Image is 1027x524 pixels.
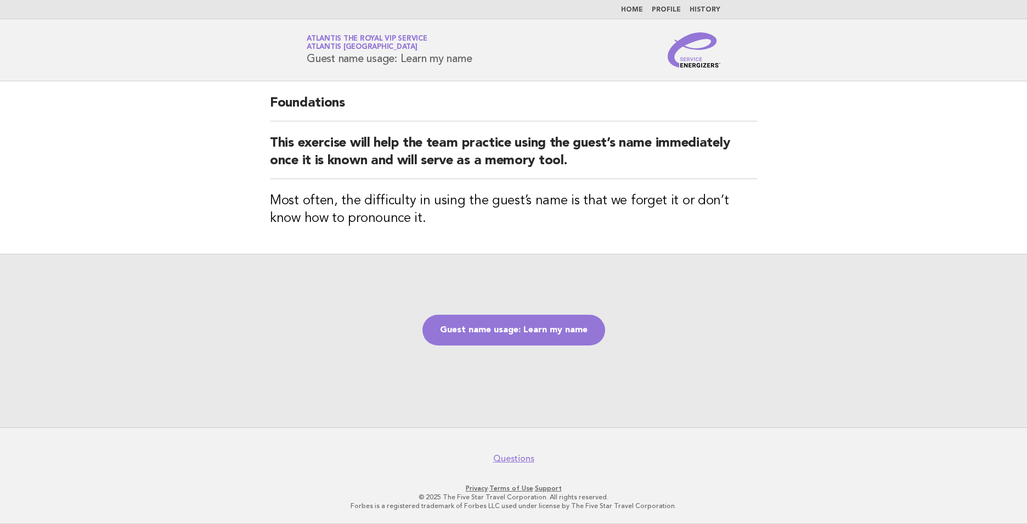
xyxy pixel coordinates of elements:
[178,501,849,510] p: Forbes is a registered trademark of Forbes LLC used under license by The Five Star Travel Corpora...
[652,7,681,13] a: Profile
[270,135,757,179] h2: This exercise will help the team practice using the guest’s name immediately once it is known and...
[535,484,562,492] a: Support
[307,36,472,64] h1: Guest name usage: Learn my name
[690,7,720,13] a: History
[668,32,720,68] img: Service Energizers
[307,35,427,51] a: Atlantis the Royal VIP ServiceAtlantis [GEOGRAPHIC_DATA]
[178,484,849,493] p: · ·
[489,484,533,492] a: Terms of Use
[493,453,534,464] a: Questions
[178,493,849,501] p: © 2025 The Five Star Travel Corporation. All rights reserved.
[466,484,488,492] a: Privacy
[270,192,757,227] h3: Most often, the difficulty in using the guest’s name is that we forget it or don’t know how to pr...
[270,94,757,121] h2: Foundations
[307,44,417,51] span: Atlantis [GEOGRAPHIC_DATA]
[621,7,643,13] a: Home
[422,315,605,345] a: Guest name usage: Learn my name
